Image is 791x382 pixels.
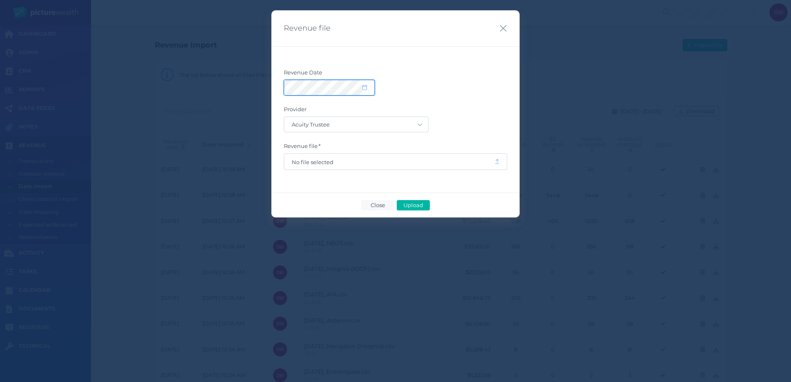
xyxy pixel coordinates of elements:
[361,200,394,210] button: Close
[284,69,507,80] label: Revenue Date
[367,202,388,208] span: Close
[284,106,507,117] label: Provider
[284,143,507,153] label: Revenue file
[499,23,507,34] button: Close
[397,200,430,210] button: Upload
[292,159,487,165] span: No file selected
[284,24,331,33] span: Revenue file
[400,202,427,208] span: Upload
